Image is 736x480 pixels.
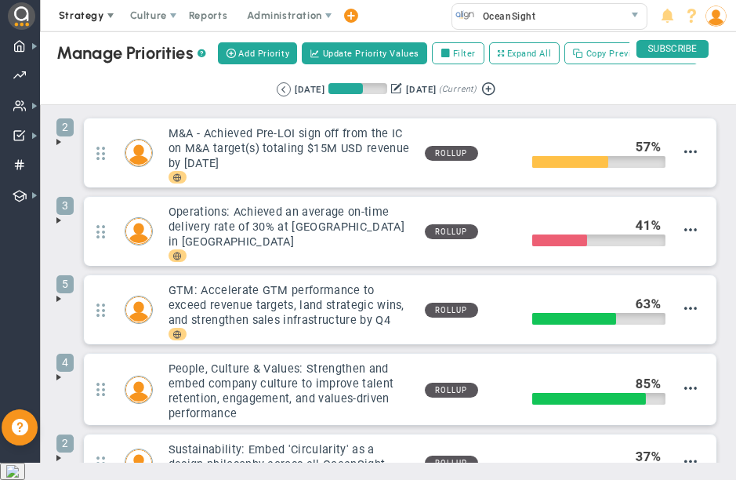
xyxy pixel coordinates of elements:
span: 5 [56,275,74,293]
span: Strategy [59,9,104,21]
button: Update Priority Values [302,42,427,64]
div: Craig Churchill [125,376,153,404]
span: Rollup [425,383,478,398]
h3: M&A - Achieved Pre-LOI sign off from the IC on M&A target(s) totaling $15M USD revenue by [DATE] [169,126,412,171]
div: [DATE] [295,82,324,96]
div: Matt Burdyny [125,296,153,324]
button: Copy Previous Priorities [564,42,698,64]
h3: GTM: Accelerate GTM performance to exceed revenue targets, land strategic wins, and strengthen sa... [169,283,412,328]
span: 37 [636,449,651,464]
div: Manage Priorities [56,46,206,60]
img: 32760.Company.photo [455,5,475,25]
span: 2 [56,118,74,136]
span: 4 [56,354,74,372]
span: Company Priority [169,249,187,262]
span: SUBSCRIBE [636,40,709,58]
img: Matt Burdyny [125,296,152,323]
span: 85 [636,376,651,391]
div: % [636,216,666,234]
div: Craig Churchill [125,139,153,167]
span: (Current) [439,82,477,96]
div: [DATE] [406,82,436,96]
span: select [624,4,647,29]
span: Company Priority [169,328,187,340]
div: % [636,295,666,312]
span: Rollup [425,303,478,318]
span: 57 [636,139,651,155]
h3: Operations: Achieved an average on-time delivery rate of 30% at [GEOGRAPHIC_DATA] in [GEOGRAPHIC_... [169,205,412,249]
img: Craig Churchill [125,376,152,403]
span: Rollup [425,146,478,161]
span: Update Priority Values [323,47,419,60]
img: Craig Churchill [125,218,152,245]
img: Craig Churchill [125,140,152,166]
h3: People, Culture & Values: Strengthen and embed company culture to improve talent retention, engag... [169,362,412,421]
label: Filter [432,42,484,64]
img: 97043.Person.photo [705,5,727,27]
span: Rollup [425,224,478,239]
button: Expand All [489,42,560,64]
span: 63 [636,296,651,311]
span: OceanSight [475,5,536,27]
img: Craig Churchill [125,449,152,476]
span: Administration [247,9,321,21]
button: Add Priority [218,42,297,64]
span: 41 [636,217,651,233]
div: % [636,138,666,155]
div: Craig Churchill [125,449,153,477]
span: Culture [130,9,167,21]
span: 3 [56,197,74,215]
div: % [636,375,666,392]
div: Craig Churchill [125,217,153,245]
span: Company Priority [169,171,187,184]
span: Expand All [507,47,552,60]
span: Add Priority [238,47,289,60]
span: 2 [56,435,74,453]
span: Rollup [425,456,478,471]
button: Go to previous period [277,82,291,96]
div: Period Progress: 58% Day 52 of 89 with 37 remaining. [328,83,387,94]
span: Copy Previous Priorities [586,47,690,60]
div: % [636,448,666,465]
